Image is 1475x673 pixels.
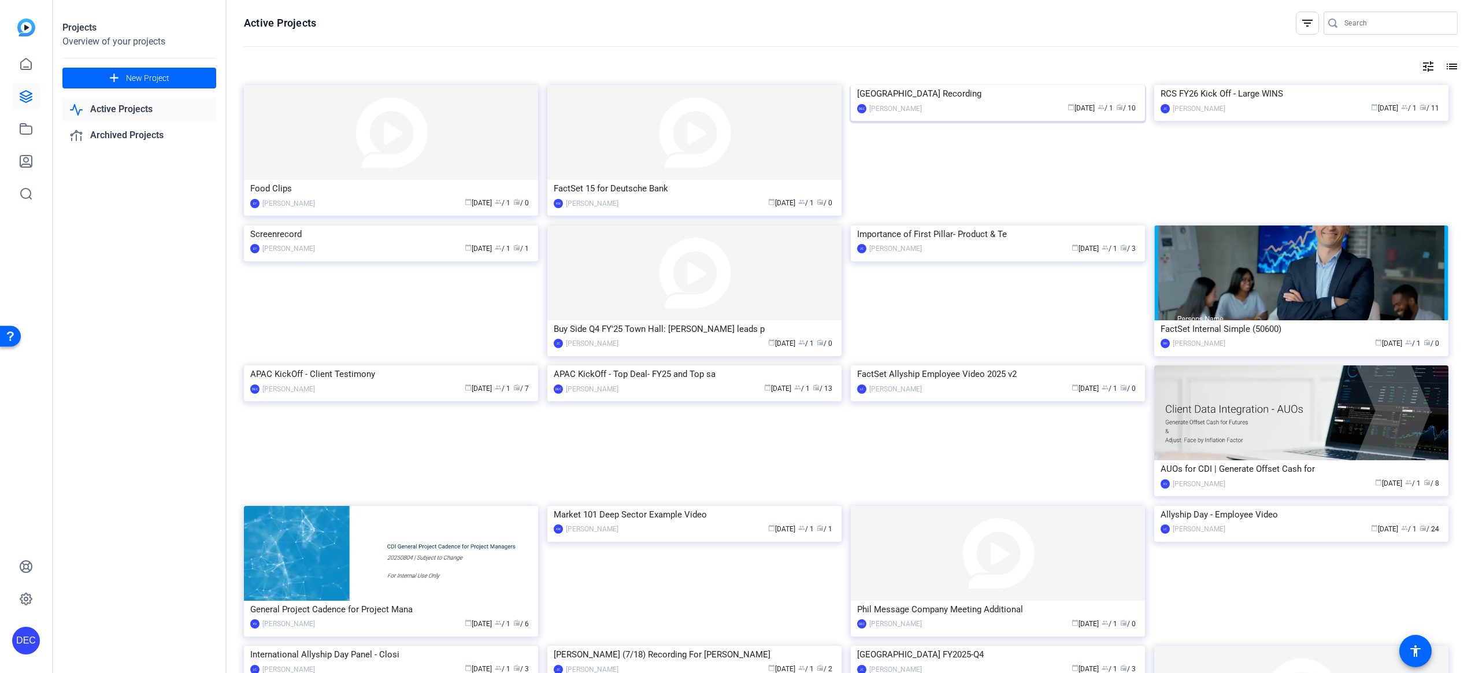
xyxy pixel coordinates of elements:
[1072,664,1079,671] span: calendar_today
[1102,244,1109,251] span: group
[1161,85,1442,102] div: RCS FY26 Kick Off - Large WINS
[513,384,520,391] span: radio
[1120,665,1136,673] span: / 3
[513,199,529,207] span: / 0
[1120,619,1127,626] span: radio
[857,365,1139,383] div: FactSet Allyship Employee Video 2025 v2
[1375,479,1402,487] span: [DATE]
[495,384,502,391] span: group
[1102,620,1117,628] span: / 1
[1424,339,1430,346] span: radio
[1401,104,1417,112] span: / 1
[1120,245,1136,253] span: / 3
[768,198,775,205] span: calendar_today
[798,665,814,673] span: / 1
[1120,384,1127,391] span: radio
[250,601,532,618] div: General Project Cadence for Project Mana
[250,365,532,383] div: APAC KickOff - Client Testimony
[62,35,216,49] div: Overview of your projects
[1173,478,1225,490] div: [PERSON_NAME]
[513,665,529,673] span: / 3
[566,383,618,395] div: [PERSON_NAME]
[869,383,922,395] div: [PERSON_NAME]
[495,199,510,207] span: / 1
[1405,339,1421,347] span: / 1
[794,384,801,391] span: group
[513,664,520,671] span: radio
[1072,384,1099,393] span: [DATE]
[1161,479,1170,489] div: KV
[857,225,1139,243] div: Importance of First Pillar- Product & Te
[250,384,260,394] div: DEC
[1424,479,1430,486] span: radio
[554,180,835,197] div: FactSet 15 for Deutsche Bank
[262,618,315,630] div: [PERSON_NAME]
[1116,103,1123,110] span: radio
[1409,644,1422,658] mat-icon: accessibility
[817,665,832,673] span: / 2
[768,199,795,207] span: [DATE]
[62,98,216,121] a: Active Projects
[857,384,866,394] div: LC
[12,627,40,654] div: DEC
[869,103,922,114] div: [PERSON_NAME]
[857,646,1139,663] div: [GEOGRAPHIC_DATA] FY2025-Q4
[513,245,529,253] span: / 1
[513,384,529,393] span: / 7
[554,339,563,348] div: JC
[244,16,316,30] h1: Active Projects
[869,618,922,630] div: [PERSON_NAME]
[813,384,832,393] span: / 13
[1375,339,1382,346] span: calendar_today
[1161,339,1170,348] div: RH
[1161,524,1170,534] div: LC
[513,244,520,251] span: radio
[495,384,510,393] span: / 1
[817,199,832,207] span: / 0
[1072,245,1099,253] span: [DATE]
[768,339,795,347] span: [DATE]
[513,619,520,626] span: radio
[1116,104,1136,112] span: / 10
[857,619,866,628] div: DEC
[17,19,35,36] img: blue-gradient.svg
[250,244,260,253] div: EY
[1161,460,1442,478] div: AUOs for CDI | Generate Offset Cash for
[1371,103,1378,110] span: calendar_today
[1161,104,1170,113] div: JC
[1120,664,1127,671] span: radio
[1102,665,1117,673] span: / 1
[465,244,472,251] span: calendar_today
[1072,620,1099,628] span: [DATE]
[1068,104,1095,112] span: [DATE]
[495,198,502,205] span: group
[465,664,472,671] span: calendar_today
[566,523,618,535] div: [PERSON_NAME]
[465,665,492,673] span: [DATE]
[495,620,510,628] span: / 1
[554,365,835,383] div: APAC KickOff - Top Deal- FY25 and Top sa
[465,245,492,253] span: [DATE]
[1072,665,1099,673] span: [DATE]
[798,199,814,207] span: / 1
[1161,320,1442,338] div: FactSet Internal Simple (50600)
[1102,384,1109,391] span: group
[1102,619,1109,626] span: group
[465,620,492,628] span: [DATE]
[262,383,315,395] div: [PERSON_NAME]
[798,339,814,347] span: / 1
[513,620,529,628] span: / 6
[554,524,563,534] div: KM
[1161,506,1442,523] div: Allyship Day - Employee Video
[1401,524,1408,531] span: group
[1405,479,1421,487] span: / 1
[1420,525,1439,533] span: / 24
[857,104,866,113] div: DEC
[798,525,814,533] span: / 1
[1072,244,1079,251] span: calendar_today
[1421,60,1435,73] mat-icon: tune
[495,619,502,626] span: group
[1102,664,1109,671] span: group
[1371,524,1378,531] span: calendar_today
[566,198,618,209] div: [PERSON_NAME]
